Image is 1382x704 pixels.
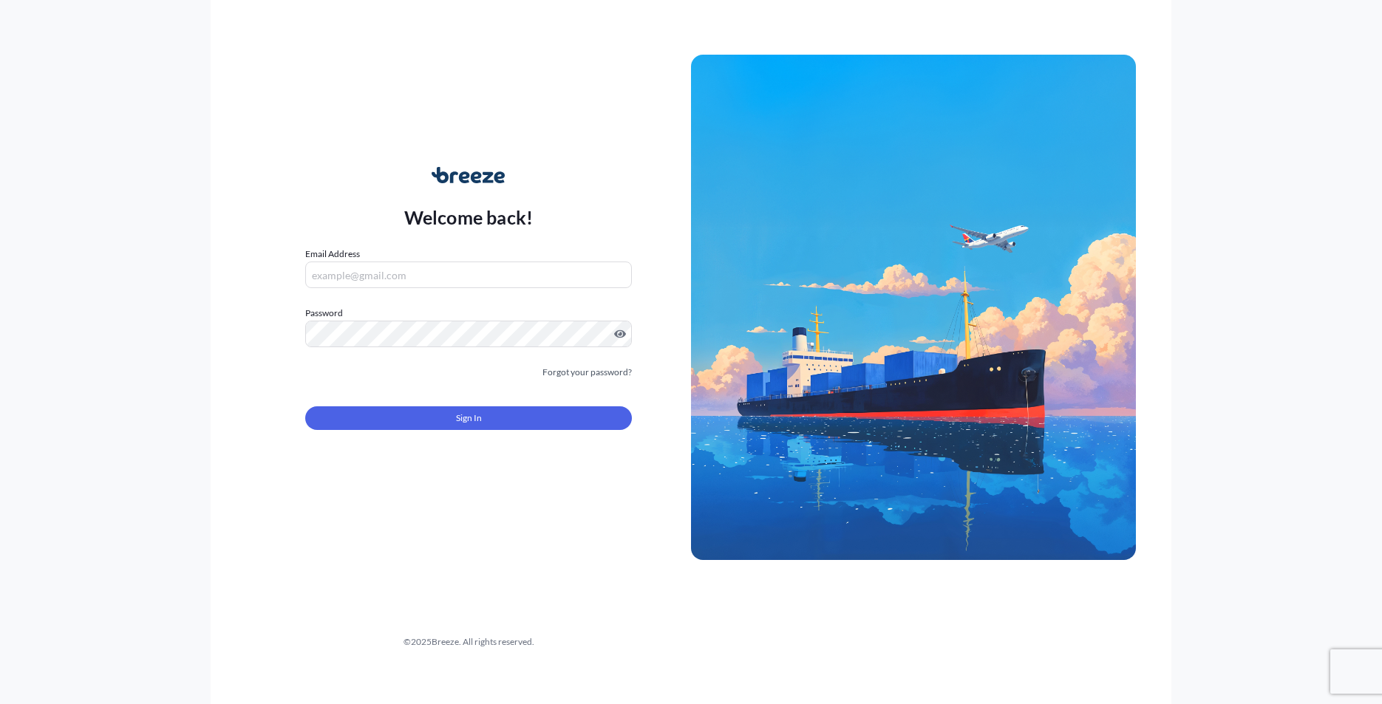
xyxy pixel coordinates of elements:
[305,262,632,288] input: example@gmail.com
[404,205,534,229] p: Welcome back!
[456,411,482,426] span: Sign In
[305,306,632,321] label: Password
[614,328,626,340] button: Show password
[246,635,691,649] div: © 2025 Breeze. All rights reserved.
[305,247,360,262] label: Email Address
[542,365,632,380] a: Forgot your password?
[305,406,632,430] button: Sign In
[691,55,1136,560] img: Ship illustration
